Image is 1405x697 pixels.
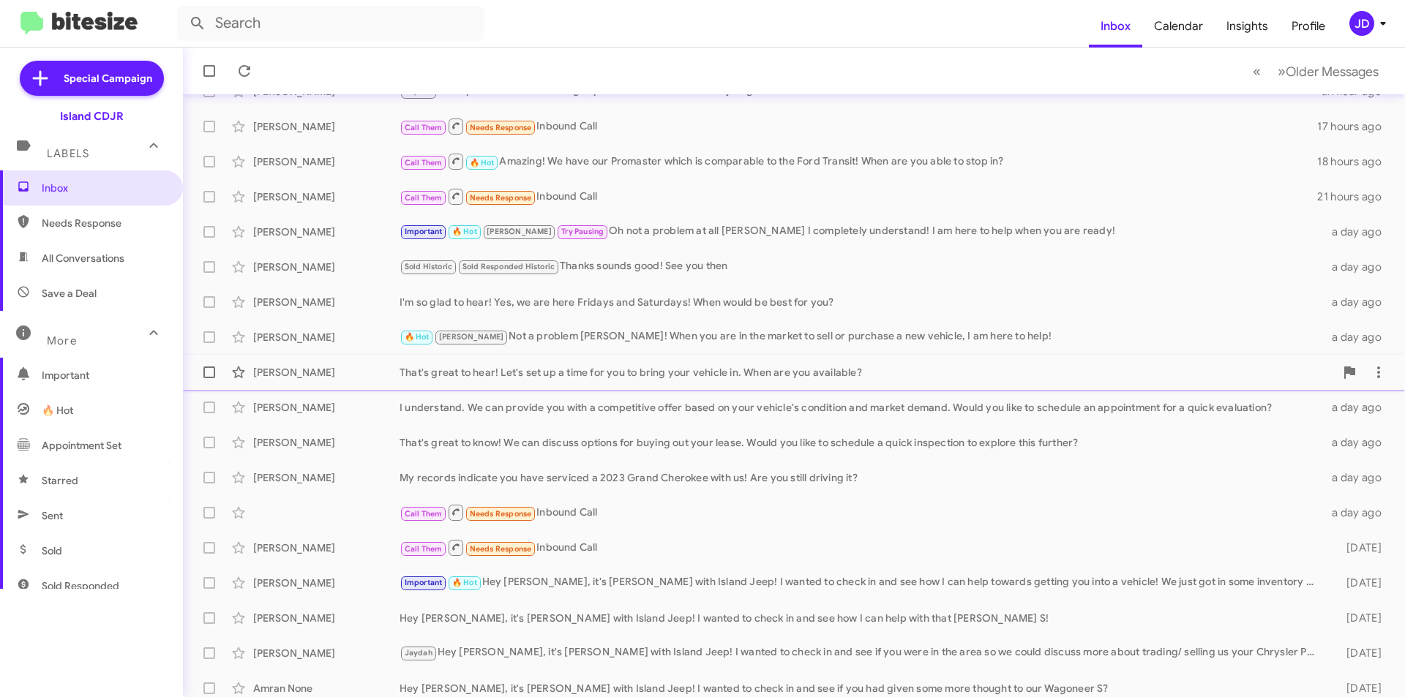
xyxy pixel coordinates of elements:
span: Jaydah [405,648,432,658]
div: a day ago [1323,505,1393,520]
div: [PERSON_NAME] [253,365,400,380]
span: Important [405,227,443,236]
div: [PERSON_NAME] [253,260,400,274]
div: [PERSON_NAME] [253,330,400,344]
div: [DATE] [1323,646,1393,660]
span: All Conversations [42,251,124,265]
span: Sold [42,543,62,558]
span: 🔥 Hot [42,403,73,418]
span: Starred [42,473,78,488]
span: Sold Responded [42,579,119,593]
div: a day ago [1323,470,1393,485]
span: Older Messages [1286,64,1379,80]
div: Amazing! We have our Promaster which is comparable to the Ford Transit! When are you able to stop... [400,152,1317,170]
span: » [1278,62,1286,80]
span: Needs Response [470,193,532,203]
span: Needs Response [470,509,532,519]
div: [PERSON_NAME] [253,435,400,450]
span: [PERSON_NAME] [439,332,504,342]
button: Previous [1244,56,1270,86]
div: a day ago [1323,435,1393,450]
div: a day ago [1323,400,1393,415]
div: Inbound Call [400,187,1317,206]
span: Call Them [405,193,443,203]
div: [PERSON_NAME] [253,400,400,415]
div: Thanks sounds good! See you then [400,258,1323,275]
span: 🔥 Hot [452,578,477,587]
div: Hey [PERSON_NAME], it's [PERSON_NAME] with Island Jeep! I wanted to check in and see how I can he... [400,574,1323,591]
nav: Page navigation example [1245,56,1387,86]
div: That's great to hear! Let's set up a time for you to bring your vehicle in. When are you available? [400,365,1335,380]
div: a day ago [1323,225,1393,239]
span: Inbox [42,181,166,195]
span: Call Them [405,509,443,519]
div: My records indicate you have serviced a 2023 Grand Cherokee with us! Are you still driving it? [400,470,1323,485]
div: [PERSON_NAME] [253,646,400,660]
a: Calendar [1142,5,1215,48]
div: [PERSON_NAME] [253,540,400,555]
span: 🔥 Hot [470,158,495,167]
div: Hey [PERSON_NAME], it's [PERSON_NAME] with Island Jeep! I wanted to check in and see how I can he... [400,611,1323,625]
div: [PERSON_NAME] [253,470,400,485]
div: Island CDJR [60,109,124,124]
span: Call Them [405,544,443,554]
span: Sold Historic [405,262,453,271]
span: Needs Response [470,544,532,554]
span: Call Them [405,158,443,167]
div: 17 hours ago [1317,119,1393,134]
div: JD [1349,11,1374,36]
div: Not a problem [PERSON_NAME]! When you are in the market to sell or purchase a new vehicle, I am h... [400,328,1323,345]
button: Next [1269,56,1387,86]
a: Profile [1280,5,1337,48]
div: [PERSON_NAME] [253,119,400,134]
div: Oh not a problem at all [PERSON_NAME] I completely understand! I am here to help when you are ready! [400,223,1323,240]
span: 🔥 Hot [452,227,477,236]
span: Sent [42,508,63,523]
span: 🔥 Hot [405,332,430,342]
span: Important [405,578,443,587]
span: Labels [47,147,89,160]
div: [PERSON_NAME] [253,154,400,169]
span: [PERSON_NAME] [487,227,552,236]
span: « [1253,62,1261,80]
div: Amran None [253,681,400,696]
span: Special Campaign [64,71,152,86]
span: Needs Response [470,123,532,132]
span: Important [42,368,166,383]
div: [DATE] [1323,540,1393,555]
div: That's great to know! We can discuss options for buying out your lease. Would you like to schedul... [400,435,1323,450]
span: Needs Response [42,216,166,230]
div: a day ago [1323,295,1393,309]
span: Sold Responded Historic [462,262,555,271]
a: Insights [1215,5,1280,48]
input: Search [177,6,484,41]
span: Try Pausing [561,227,604,236]
div: Inbound Call [400,538,1323,557]
div: I understand. We can provide you with a competitive offer based on your vehicle's condition and m... [400,400,1323,415]
div: [DATE] [1323,681,1393,696]
div: [PERSON_NAME] [253,225,400,239]
a: Inbox [1089,5,1142,48]
div: [DATE] [1323,576,1393,590]
div: [PERSON_NAME] [253,189,400,204]
div: a day ago [1323,330,1393,344]
div: [DATE] [1323,611,1393,625]
div: 21 hours ago [1317,189,1393,204]
div: [PERSON_NAME] [253,576,400,590]
div: a day ago [1323,260,1393,274]
div: Inbound Call [400,503,1323,521]
span: More [47,334,77,347]
div: I'm so glad to hear! Yes, we are here Fridays and Saturdays! When would be best for you? [400,295,1323,309]
div: Hey [PERSON_NAME], it's [PERSON_NAME] with Island Jeep! I wanted to check in and see if you had g... [400,681,1323,696]
div: 18 hours ago [1317,154,1393,169]
div: Hey [PERSON_NAME], it's [PERSON_NAME] with Island Jeep! I wanted to check in and see if you were ... [400,644,1323,661]
span: Save a Deal [42,286,97,301]
a: Special Campaign [20,61,164,96]
div: [PERSON_NAME] [253,295,400,309]
button: JD [1337,11,1389,36]
div: [PERSON_NAME] [253,611,400,625]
